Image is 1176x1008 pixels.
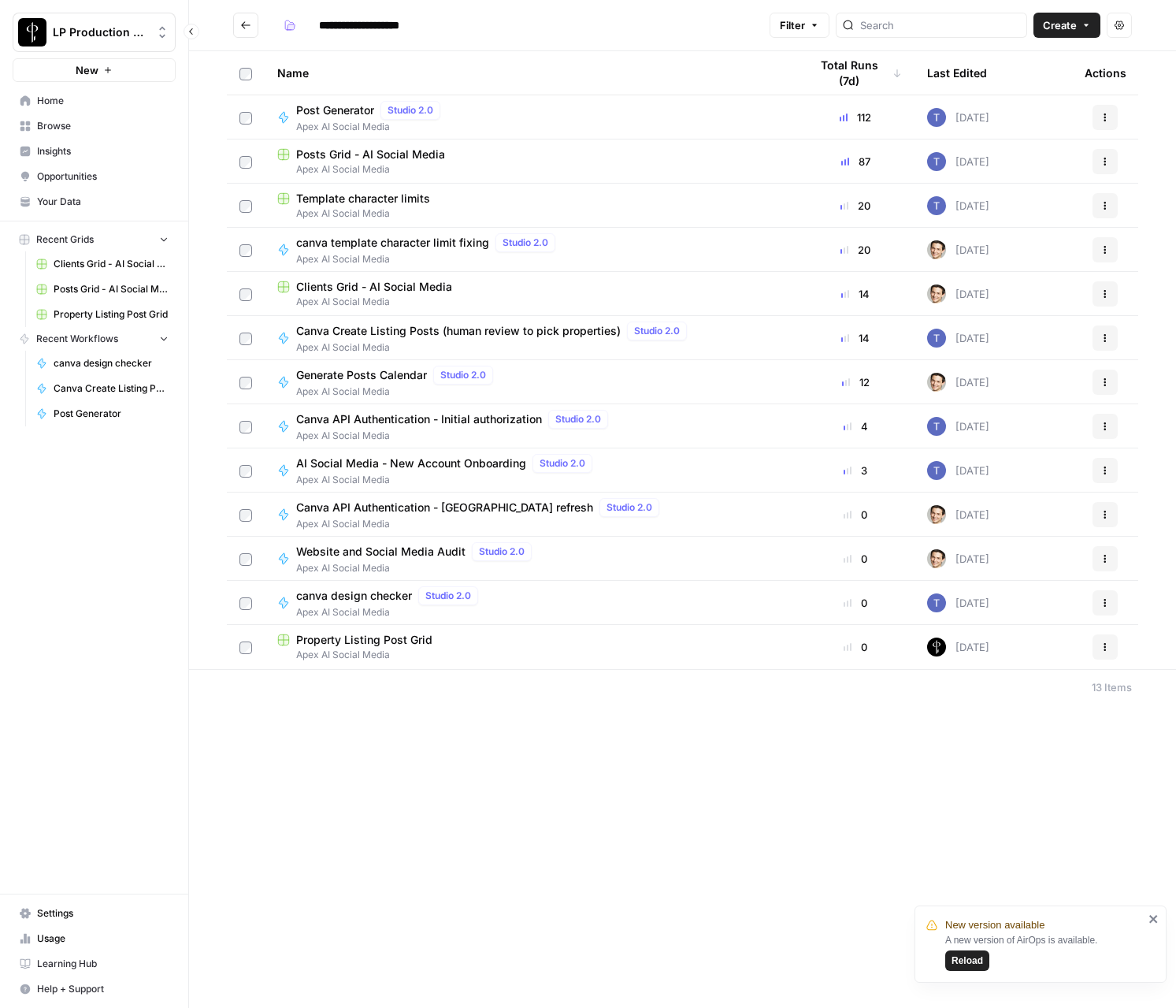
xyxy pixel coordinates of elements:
span: canva design checker [54,356,169,370]
a: Clients Grid - AI Social MediaApex AI Social Media [277,279,784,309]
button: Help + Support [13,976,176,1002]
a: Usage [13,926,176,951]
span: Posts Grid - AI Social Media [54,282,169,296]
span: Studio 2.0 [503,236,548,250]
img: zkmx57c8078xtaegktstmz0vv5lu [927,152,946,171]
div: [DATE] [927,152,989,171]
a: Canva Create Listing Posts (human review to pick properties)Studio 2.0Apex AI Social Media [277,322,784,355]
span: Recent Grids [36,232,94,247]
img: zkmx57c8078xtaegktstmz0vv5lu [927,461,946,480]
span: Insights [37,144,169,158]
a: Clients Grid - AI Social Media [29,251,176,277]
img: LP Production Workloads Logo [18,18,46,46]
div: [DATE] [927,417,989,436]
span: Learning Hub [37,957,169,971]
div: [DATE] [927,329,989,348]
span: canva template character limit fixing [296,235,489,251]
div: 20 [809,242,902,258]
img: j7temtklz6amjwtjn5shyeuwpeb0 [927,549,946,568]
span: canva design checker [296,588,412,604]
div: [DATE] [927,373,989,392]
span: Post Generator [296,102,374,118]
img: zkmx57c8078xtaegktstmz0vv5lu [927,593,946,612]
a: canva design checker [29,351,176,376]
span: Post Generator [54,407,169,421]
a: Property Listing Post Grid [29,302,176,327]
span: Apex AI Social Media [296,473,599,487]
span: Template character limits [296,191,430,206]
span: Studio 2.0 [479,545,525,559]
button: Workspace: LP Production Workloads [13,13,176,52]
div: [DATE] [927,108,989,127]
a: Generate Posts CalendarStudio 2.0Apex AI Social Media [277,366,784,399]
img: zkmx57c8078xtaegktstmz0vv5lu [927,417,946,436]
span: Help + Support [37,982,169,996]
div: Name [277,51,784,95]
span: Clients Grid - AI Social Media [54,257,169,271]
button: Go back [233,13,258,38]
span: AI Social Media - New Account Onboarding [296,456,526,471]
a: Learning Hub [13,951,176,976]
span: Apex AI Social Media [296,252,562,266]
span: Generate Posts Calendar [296,367,427,383]
div: A new version of AirOps is available. [945,933,1144,971]
span: Studio 2.0 [555,412,601,426]
div: 4 [809,418,902,434]
span: Studio 2.0 [388,103,433,117]
span: Browse [37,119,169,133]
span: New version available [945,917,1044,933]
img: zkmx57c8078xtaegktstmz0vv5lu [927,196,946,215]
span: Property Listing Post Grid [296,632,432,648]
span: Apex AI Social Media [296,340,693,355]
span: Apex AI Social Media [296,385,499,399]
span: Create [1043,17,1077,33]
img: j7temtklz6amjwtjn5shyeuwpeb0 [927,240,946,259]
span: Home [37,94,169,108]
span: Apex AI Social Media [277,206,784,221]
div: [DATE] [927,285,989,303]
img: j7temtklz6amjwtjn5shyeuwpeb0 [927,505,946,524]
a: Canva API Authentication - [GEOGRAPHIC_DATA] refreshStudio 2.0Apex AI Social Media [277,498,784,531]
div: Total Runs (7d) [809,51,902,95]
span: Website and Social Media Audit [296,544,466,560]
img: qgb5b7b4q03mhknrgorok301sctn [927,638,946,657]
div: 20 [809,198,902,214]
div: 112 [809,110,902,125]
a: Posts Grid - AI Social Media [29,277,176,302]
div: 13 Items [1092,679,1132,695]
a: Canva Create Listing Posts (human review to pick properties) [29,376,176,401]
div: 0 [809,595,902,611]
a: Post GeneratorStudio 2.0Apex AI Social Media [277,101,784,134]
a: Posts Grid - AI Social MediaApex AI Social Media [277,147,784,177]
a: Canva API Authentication - Initial authorizationStudio 2.0Apex AI Social Media [277,410,784,443]
span: Canva Create Listing Posts (human review to pick properties) [296,323,621,339]
span: Posts Grid - AI Social Media [296,147,445,162]
img: j7temtklz6amjwtjn5shyeuwpeb0 [927,373,946,392]
a: Your Data [13,189,176,214]
a: Browse [13,113,176,139]
span: Apex AI Social Media [277,295,784,309]
div: 0 [809,639,902,655]
span: Clients Grid - AI Social Media [296,279,452,295]
div: [DATE] [927,593,989,612]
button: New [13,58,176,82]
span: Apex AI Social Media [296,120,447,134]
div: 12 [809,374,902,390]
a: AI Social Media - New Account OnboardingStudio 2.0Apex AI Social Media [277,454,784,487]
span: Studio 2.0 [634,324,680,338]
a: canva design checkerStudio 2.0Apex AI Social Media [277,586,784,619]
span: LP Production Workloads [53,24,148,40]
div: Actions [1085,51,1126,95]
span: Canva Create Listing Posts (human review to pick properties) [54,381,169,396]
div: [DATE] [927,505,989,524]
img: zkmx57c8078xtaegktstmz0vv5lu [927,329,946,348]
span: Apex AI Social Media [296,429,614,443]
span: Usage [37,932,169,946]
span: Studio 2.0 [425,589,471,603]
a: Website and Social Media AuditStudio 2.0Apex AI Social Media [277,542,784,575]
span: Canva API Authentication - [GEOGRAPHIC_DATA] refresh [296,500,593,515]
input: Search [860,17,1020,33]
a: Settings [13,901,176,926]
div: 14 [809,286,902,302]
a: Property Listing Post GridApex AI Social Media [277,632,784,662]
